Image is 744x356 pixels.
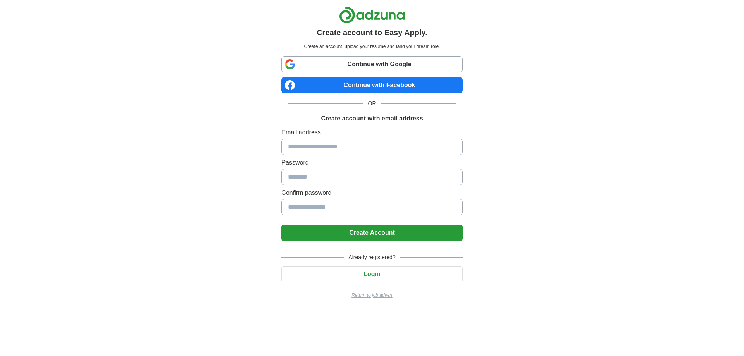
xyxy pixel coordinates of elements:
h1: Create account to Easy Apply. [317,27,427,38]
a: Login [281,271,462,277]
button: Create Account [281,225,462,241]
a: Continue with Facebook [281,77,462,93]
label: Confirm password [281,188,462,198]
label: Password [281,158,462,167]
a: Return to job advert [281,292,462,299]
img: Adzuna logo [339,6,405,24]
label: Email address [281,128,462,137]
button: Login [281,266,462,282]
h1: Create account with email address [321,114,423,123]
p: Create an account, upload your resume and land your dream role. [283,43,461,50]
a: Continue with Google [281,56,462,72]
span: OR [363,100,381,108]
span: Already registered? [344,253,400,261]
